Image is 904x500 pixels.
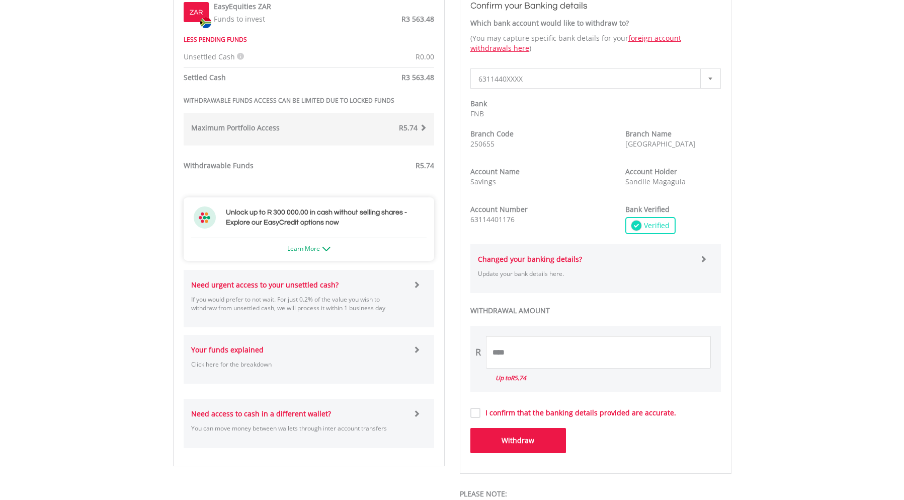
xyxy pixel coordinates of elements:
strong: Account Number [470,204,528,214]
label: ZAR [190,8,203,18]
span: [GEOGRAPHIC_DATA] [625,139,696,149]
p: If you would prefer to not wait. For just 0.2% of the value you wish to withdraw from unsettled c... [191,295,406,312]
a: foreign account withdrawals here [470,33,681,53]
h3: Unlock up to R 300 000.00 in cash without selling shares - Explore our EasyCredit options now [226,207,424,228]
span: 6311440XXXX [478,69,698,89]
label: I confirm that the banking details provided are accurate. [480,408,676,418]
span: R5.74 [399,123,418,132]
img: zar.png [200,17,211,28]
strong: Withdrawable Funds [184,161,254,170]
strong: WITHDRAWABLE FUNDS ACCESS CAN BE LIMITED DUE TO LOCKED FUNDS [184,96,394,105]
strong: Account Holder [625,167,677,176]
strong: Branch Code [470,129,514,138]
span: R5.74 [416,161,434,170]
a: Learn More [287,244,331,253]
div: PLEASE NOTE: [460,489,731,499]
strong: Bank Verified [625,204,670,214]
p: You can move money between wallets through inter account transfers [191,424,406,433]
span: Sandile Magagula [625,177,686,186]
span: 250655 [470,139,495,149]
strong: Account Name [470,167,520,176]
span: FNB [470,109,484,118]
label: WITHDRAWAL AMOUNT [470,306,721,316]
strong: Which bank account would like to withdraw to? [470,18,629,28]
p: (You may capture specific bank details for your ) [470,33,721,53]
span: Savings [470,177,496,186]
strong: LESS PENDING FUNDS [184,35,247,44]
strong: Changed your banking details? [478,254,582,264]
img: ec-flower.svg [194,206,216,229]
strong: Settled Cash [184,73,226,82]
strong: Branch Name [625,129,672,138]
span: R3 563.48 [401,73,434,82]
span: R5.74 [511,374,526,382]
span: Unsettled Cash [184,52,235,61]
strong: Need urgent access to your unsettled cash? [191,280,339,290]
strong: Need access to cash in a different wallet? [191,409,331,418]
span: Funds to invest [214,14,265,24]
span: Verified [641,221,670,231]
p: Click here for the breakdown [191,360,406,369]
i: Up to [496,374,526,382]
label: EasyEquities ZAR [214,2,271,12]
a: Need access to cash in a different wallet? You can move money between wallets through inter accou... [191,399,427,448]
button: Withdraw [470,428,566,453]
span: 63114401176 [470,215,515,224]
span: R0.00 [416,52,434,61]
span: R3 563.48 [401,14,434,24]
strong: Bank [470,99,487,108]
div: R [475,346,481,359]
p: Update your bank details here. [478,269,693,278]
img: ec-arrow-down.png [322,247,331,251]
strong: Your funds explained [191,345,264,354]
strong: Maximum Portfolio Access [191,123,280,132]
